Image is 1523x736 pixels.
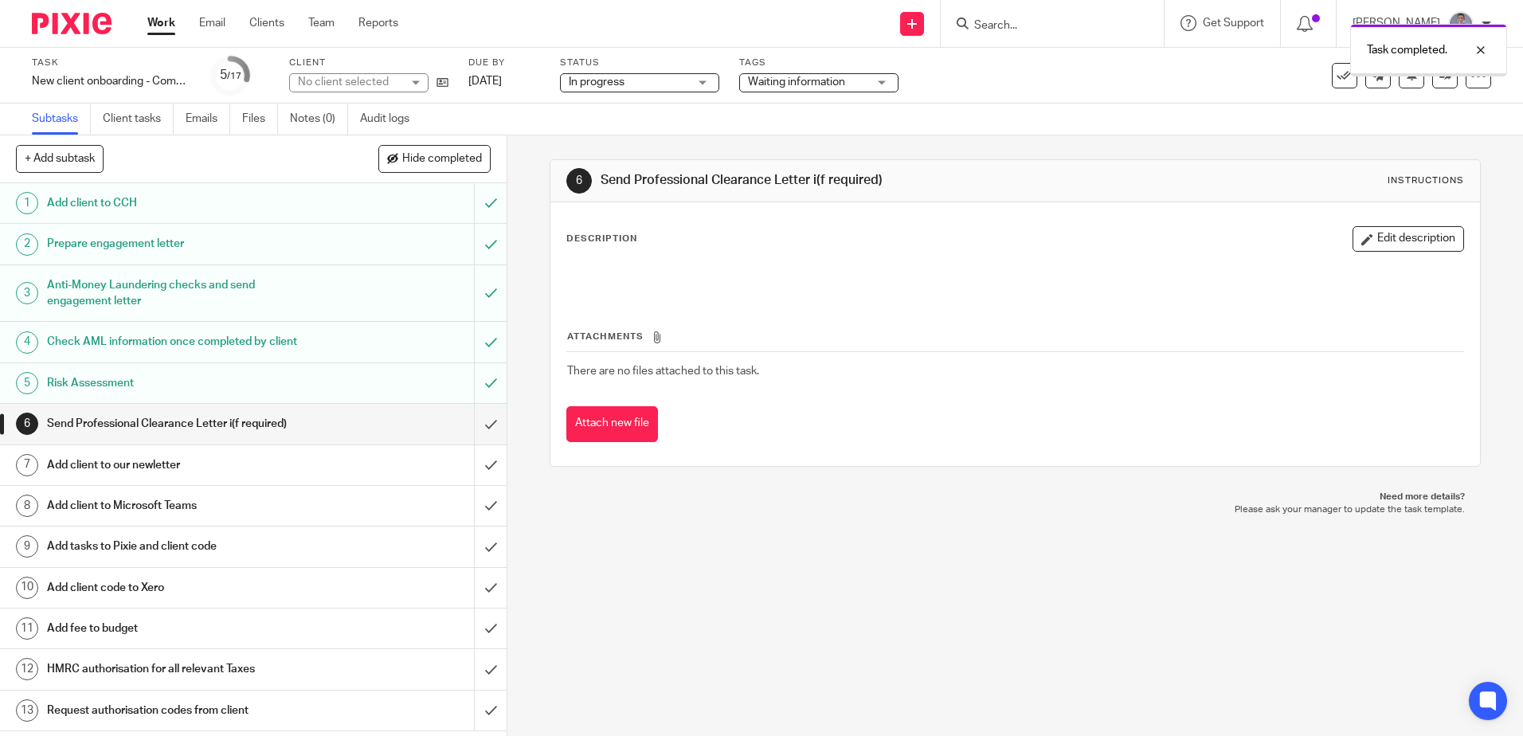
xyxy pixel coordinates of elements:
[32,73,191,89] div: New client onboarding - Companies
[566,168,592,194] div: 6
[468,57,540,69] label: Due by
[227,72,241,80] small: /17
[242,104,278,135] a: Files
[16,535,38,558] div: 9
[16,233,38,256] div: 2
[290,104,348,135] a: Notes (0)
[468,76,502,87] span: [DATE]
[1388,174,1464,187] div: Instructions
[32,104,91,135] a: Subtasks
[47,412,321,436] h1: Send Professional Clearance Letter i(f required)
[47,273,321,314] h1: Anti-Money Laundering checks and send engagement letter
[32,57,191,69] label: Task
[47,232,321,256] h1: Prepare engagement letter
[739,57,899,69] label: Tags
[1353,226,1464,252] button: Edit description
[16,372,38,394] div: 5
[566,503,1464,516] p: Please ask your manager to update the task template.
[47,191,321,215] h1: Add client to CCH
[16,577,38,599] div: 10
[47,534,321,558] h1: Add tasks to Pixie and client code
[103,104,174,135] a: Client tasks
[186,104,230,135] a: Emails
[16,192,38,214] div: 1
[16,145,104,172] button: + Add subtask
[47,330,321,354] h1: Check AML information once completed by client
[402,153,482,166] span: Hide completed
[1448,11,1474,37] img: DSC05254%20(1).jpg
[16,617,38,640] div: 11
[47,699,321,722] h1: Request authorisation codes from client
[47,617,321,640] h1: Add fee to budget
[16,495,38,517] div: 8
[47,371,321,395] h1: Risk Assessment
[47,494,321,518] h1: Add client to Microsoft Teams
[298,74,401,90] div: No client selected
[16,413,38,435] div: 6
[360,104,421,135] a: Audit logs
[47,657,321,681] h1: HMRC authorisation for all relevant Taxes
[358,15,398,31] a: Reports
[566,233,637,245] p: Description
[1367,42,1447,58] p: Task completed.
[220,66,241,84] div: 5
[47,576,321,600] h1: Add client code to Xero
[378,145,491,172] button: Hide completed
[569,76,624,88] span: In progress
[566,491,1464,503] p: Need more details?
[748,76,845,88] span: Waiting information
[16,282,38,304] div: 3
[47,453,321,477] h1: Add client to our newletter
[16,454,38,476] div: 7
[16,699,38,722] div: 13
[16,331,38,354] div: 4
[32,13,112,34] img: Pixie
[601,172,1049,189] h1: Send Professional Clearance Letter i(f required)
[147,15,175,31] a: Work
[249,15,284,31] a: Clients
[308,15,335,31] a: Team
[560,57,719,69] label: Status
[567,366,759,377] span: There are no files attached to this task.
[566,406,658,442] button: Attach new file
[16,658,38,680] div: 12
[289,57,448,69] label: Client
[199,15,225,31] a: Email
[567,332,644,341] span: Attachments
